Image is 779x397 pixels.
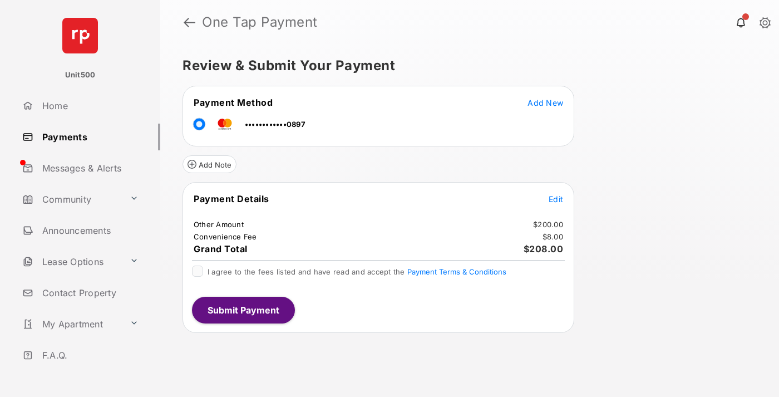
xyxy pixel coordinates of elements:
a: Announcements [18,217,160,244]
span: Edit [549,194,563,204]
a: Lease Options [18,248,125,275]
span: ••••••••••••0897 [245,120,305,129]
a: Payments [18,124,160,150]
button: Submit Payment [192,297,295,324]
span: I agree to the fees listed and have read and accept the [208,267,506,276]
a: My Apartment [18,311,125,337]
h5: Review & Submit Your Payment [183,59,748,72]
td: $200.00 [533,219,564,229]
a: F.A.Q. [18,342,160,369]
button: Add Note [183,155,236,173]
span: Payment Method [194,97,273,108]
a: Home [18,92,160,119]
button: Edit [549,193,563,204]
td: $8.00 [542,232,564,242]
p: Unit500 [65,70,96,81]
td: Other Amount [193,219,244,229]
img: svg+xml;base64,PHN2ZyB4bWxucz0iaHR0cDovL3d3dy53My5vcmcvMjAwMC9zdmciIHdpZHRoPSI2NCIgaGVpZ2h0PSI2NC... [62,18,98,53]
strong: One Tap Payment [202,16,318,29]
span: Grand Total [194,243,248,254]
span: Payment Details [194,193,269,204]
span: Add New [527,98,563,107]
a: Messages & Alerts [18,155,160,182]
a: Community [18,186,125,213]
td: Convenience Fee [193,232,258,242]
button: Add New [527,97,563,108]
a: Contact Property [18,280,160,306]
button: I agree to the fees listed and have read and accept the [407,267,506,276]
span: $208.00 [524,243,564,254]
